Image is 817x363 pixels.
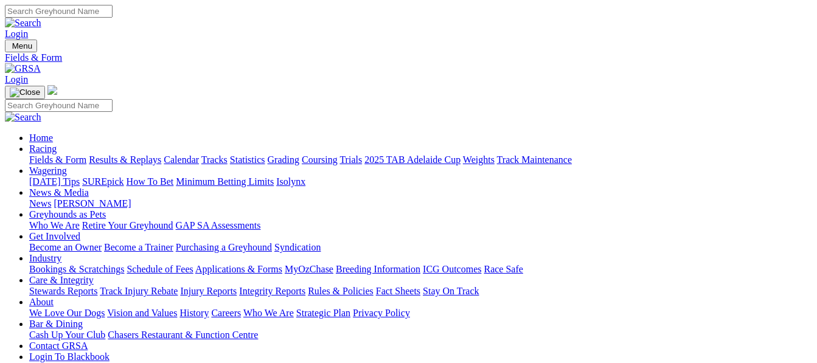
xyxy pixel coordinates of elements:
a: Privacy Policy [353,308,410,318]
a: Become an Owner [29,242,102,252]
a: Fields & Form [29,154,86,165]
a: ICG Outcomes [423,264,481,274]
a: Bar & Dining [29,319,83,329]
div: Industry [29,264,812,275]
a: Trials [339,154,362,165]
a: Wagering [29,165,67,176]
a: Careers [211,308,241,318]
div: Get Involved [29,242,812,253]
a: Greyhounds as Pets [29,209,106,220]
a: Fields & Form [5,52,812,63]
div: Bar & Dining [29,330,812,341]
a: Weights [463,154,495,165]
div: Care & Integrity [29,286,812,297]
a: Retire Your Greyhound [82,220,173,230]
input: Search [5,5,113,18]
a: Strategic Plan [296,308,350,318]
a: Stay On Track [423,286,479,296]
a: Vision and Values [107,308,177,318]
a: Track Maintenance [497,154,572,165]
a: Stewards Reports [29,286,97,296]
a: Home [29,133,53,143]
a: Login [5,29,28,39]
a: Care & Integrity [29,275,94,285]
a: Coursing [302,154,338,165]
input: Search [5,99,113,112]
div: News & Media [29,198,812,209]
a: Calendar [164,154,199,165]
a: Rules & Policies [308,286,374,296]
a: Who We Are [243,308,294,318]
a: Syndication [274,242,321,252]
a: Chasers Restaurant & Function Centre [108,330,258,340]
a: Grading [268,154,299,165]
img: GRSA [5,63,41,74]
img: Close [10,88,40,97]
a: Schedule of Fees [127,264,193,274]
a: Become a Trainer [104,242,173,252]
a: GAP SA Assessments [176,220,261,230]
a: Get Involved [29,231,80,241]
a: Bookings & Scratchings [29,264,124,274]
a: Minimum Betting Limits [176,176,274,187]
a: Applications & Forms [195,264,282,274]
img: logo-grsa-white.png [47,85,57,95]
a: News [29,198,51,209]
a: Cash Up Your Club [29,330,105,340]
a: Industry [29,253,61,263]
a: [DATE] Tips [29,176,80,187]
div: Wagering [29,176,812,187]
a: Tracks [201,154,228,165]
div: Greyhounds as Pets [29,220,812,231]
a: How To Bet [127,176,174,187]
button: Toggle navigation [5,40,37,52]
a: [PERSON_NAME] [54,198,131,209]
a: Fact Sheets [376,286,420,296]
a: Breeding Information [336,264,420,274]
a: News & Media [29,187,89,198]
a: Statistics [230,154,265,165]
a: History [179,308,209,318]
a: Racing [29,143,57,154]
img: Search [5,18,41,29]
img: Search [5,112,41,123]
a: Injury Reports [180,286,237,296]
span: Menu [12,41,32,50]
div: About [29,308,812,319]
a: About [29,297,54,307]
a: Track Injury Rebate [100,286,178,296]
a: Who We Are [29,220,80,230]
a: MyOzChase [285,264,333,274]
a: Login [5,74,28,85]
a: Contact GRSA [29,341,88,351]
a: Purchasing a Greyhound [176,242,272,252]
a: We Love Our Dogs [29,308,105,318]
a: Isolynx [276,176,305,187]
a: Integrity Reports [239,286,305,296]
a: 2025 TAB Adelaide Cup [364,154,461,165]
a: SUREpick [82,176,123,187]
a: Login To Blackbook [29,351,110,362]
button: Toggle navigation [5,86,45,99]
div: Racing [29,154,812,165]
a: Results & Replays [89,154,161,165]
a: Race Safe [484,264,523,274]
